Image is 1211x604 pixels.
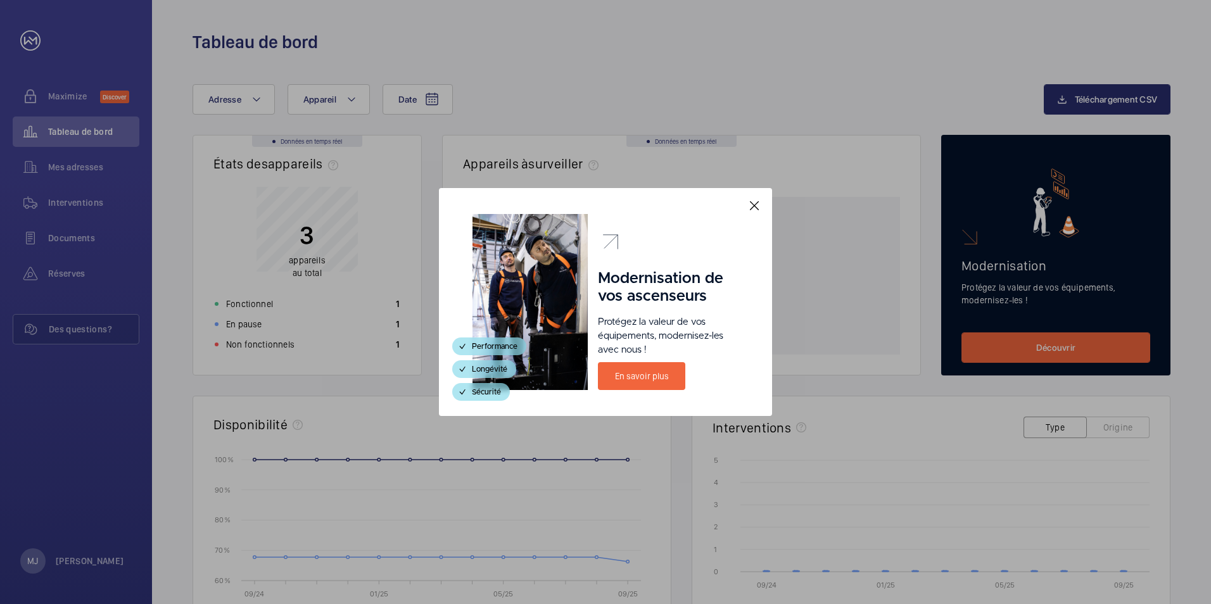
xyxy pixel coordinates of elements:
[598,362,685,390] a: En savoir plus
[598,270,739,305] h1: Modernisation de vos ascenseurs
[452,337,526,355] div: Performance
[452,383,510,401] div: Sécurité
[452,360,516,378] div: Longévité
[598,315,739,357] p: Protégez la valeur de vos équipements, modernisez-les avec nous !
